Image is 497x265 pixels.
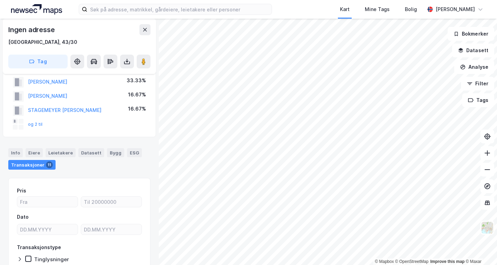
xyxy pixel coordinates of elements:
[127,76,146,85] div: 33.33%
[462,232,497,265] div: Kontrollprogram for chat
[375,259,394,264] a: Mapbox
[127,148,142,157] div: ESG
[8,160,56,170] div: Transaksjoner
[8,24,56,35] div: Ingen adresse
[340,5,350,13] div: Kart
[481,221,494,234] img: Z
[8,148,23,157] div: Info
[11,4,62,15] img: logo.a4113a55bc3d86da70a041830d287a7e.svg
[17,243,61,252] div: Transaksjonstype
[17,187,26,195] div: Pris
[405,5,417,13] div: Bolig
[452,44,494,57] button: Datasett
[8,38,77,46] div: [GEOGRAPHIC_DATA], 43/30
[17,197,78,207] input: Fra
[395,259,429,264] a: OpenStreetMap
[436,5,475,13] div: [PERSON_NAME]
[448,27,494,41] button: Bokmerker
[87,4,272,15] input: Søk på adresse, matrikkel, gårdeiere, leietakere eller personer
[46,148,76,157] div: Leietakere
[78,148,104,157] div: Datasett
[107,148,124,157] div: Bygg
[34,256,69,263] div: Tinglysninger
[128,105,146,113] div: 16.67%
[365,5,390,13] div: Mine Tags
[81,197,142,207] input: Til 20000000
[17,213,29,221] div: Dato
[81,224,142,235] input: DD.MM.YYYY
[46,161,53,168] div: 11
[454,60,494,74] button: Analyse
[462,93,494,107] button: Tags
[17,224,78,235] input: DD.MM.YYYY
[462,232,497,265] iframe: Chat Widget
[8,55,68,68] button: Tag
[461,77,494,91] button: Filter
[26,148,43,157] div: Eiere
[430,259,465,264] a: Improve this map
[128,91,146,99] div: 16.67%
